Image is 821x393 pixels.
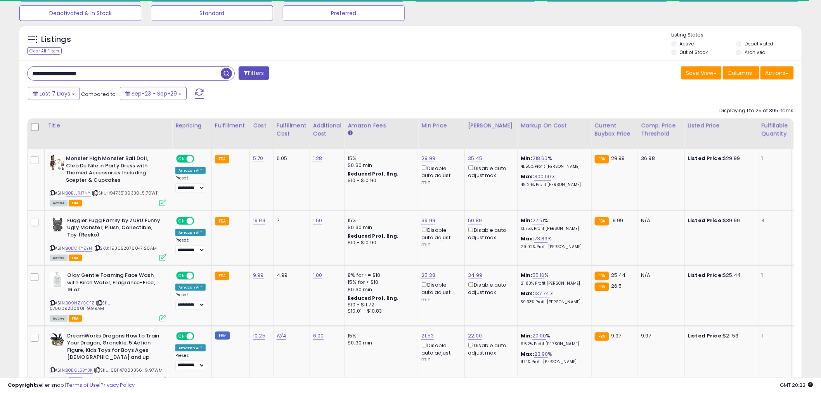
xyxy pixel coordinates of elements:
[468,341,511,356] div: Disable auto adjust max
[50,272,166,321] div: ASIN:
[521,271,533,279] b: Min:
[69,255,82,261] span: FBA
[175,284,206,291] div: Amazon AI *
[50,300,111,311] span: | SKU: 075609200601_9.99AM
[780,381,813,389] span: 2025-10-7 20:22 GMT
[762,272,786,279] div: 1
[175,229,206,236] div: Amazon AI *
[468,226,511,241] div: Disable auto adjust max
[348,224,412,231] div: $0.30 min
[66,300,95,306] a: B09NZYCGFZ
[641,155,679,162] div: 36.98
[521,217,585,231] div: %
[521,182,585,188] p: 48.24% Profit [PERSON_NAME]
[283,5,405,21] button: Preferred
[421,271,435,279] a: 25.28
[253,217,265,224] a: 19.99
[641,217,679,224] div: N/A
[348,217,412,224] div: 15%
[720,107,794,115] div: Displaying 1 to 25 of 395 items
[50,217,65,233] img: 51PmYQ7hcXL._SL40_.jpg
[48,122,169,130] div: Title
[688,155,752,162] div: $29.99
[468,155,482,162] a: 35.45
[534,173,551,181] a: 300.00
[521,155,585,169] div: %
[688,122,755,130] div: Listed Price
[277,217,304,224] div: 7
[532,271,545,279] a: 55.16
[50,200,68,207] span: All listings currently available for purchase on Amazon
[277,272,304,279] div: 4.99
[215,332,230,340] small: FBM
[521,360,585,365] p: 11.14% Profit [PERSON_NAME]
[8,381,36,389] strong: Copyright
[193,273,206,279] span: OFF
[681,66,722,80] button: Save View
[521,173,535,180] b: Max:
[521,341,585,347] p: 9.52% Profit [PERSON_NAME]
[521,272,585,286] div: %
[521,281,585,286] p: 21.80% Profit [PERSON_NAME]
[521,235,585,250] div: %
[521,332,533,339] b: Min:
[521,332,585,347] div: %
[521,217,533,224] b: Min:
[81,90,117,98] span: Compared to:
[215,272,229,280] small: FBA
[348,162,412,169] div: $0.30 min
[521,290,535,297] b: Max:
[94,245,157,251] span: | SKU: 193052076847 20AM
[688,155,723,162] b: Listed Price:
[595,155,609,163] small: FBA
[100,381,135,389] a: Privacy Policy
[66,155,160,186] b: Monster High Monster Ball Doll, Cleo De Nile in Party Dress with Themed Accessories Including Sce...
[66,381,99,389] a: Terms of Use
[348,233,398,239] b: Reduced Prof. Rng.
[177,156,187,162] span: ON
[762,217,786,224] div: 4
[641,122,681,138] div: Comp. Price Threshold
[521,122,588,130] div: Markup on Cost
[348,302,412,308] div: $10 - $11.72
[348,130,352,137] small: Amazon Fees.
[421,164,459,186] div: Disable auto adjust min
[521,290,585,304] div: %
[175,167,206,174] div: Amazon AI *
[348,308,412,315] div: $10.01 - $10.83
[534,290,549,297] a: 137.74
[745,49,766,56] label: Archived
[66,367,93,374] a: B0DGLSBY3K
[239,66,269,80] button: Filters
[50,155,166,205] div: ASIN:
[688,332,723,339] b: Listed Price:
[50,217,166,260] div: ASIN:
[67,217,161,241] b: Fuggler Fugg Family by ZURU Funny Ugly Monster, Plush, Collectible, Toy (Reeko)
[680,40,694,47] label: Active
[253,332,265,340] a: 10.25
[348,295,398,301] b: Reduced Prof. Rng.
[175,176,206,193] div: Preset:
[521,173,585,188] div: %
[348,240,412,246] div: $10 - $10.90
[177,333,187,339] span: ON
[518,118,591,149] th: The percentage added to the cost of goods (COGS) that forms the calculator for Min & Max prices.
[421,281,459,303] div: Disable auto adjust min
[50,272,65,287] img: 41kOvQJVDvL._SL40_.jpg
[532,155,548,162] a: 218.60
[468,332,482,340] a: 22.00
[348,279,412,286] div: 15% for > $10
[253,122,270,130] div: Cost
[193,156,206,162] span: OFF
[421,122,461,130] div: Min Price
[215,122,246,130] div: Fulfillment
[688,271,723,279] b: Listed Price:
[277,332,286,340] a: N/A
[27,47,62,55] div: Clear All Filters
[595,122,635,138] div: Current Buybox Price
[521,244,585,250] p: 29.02% Profit [PERSON_NAME]
[688,332,752,339] div: $21.53
[69,315,82,322] span: FBA
[728,69,752,77] span: Columns
[175,238,206,255] div: Preset:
